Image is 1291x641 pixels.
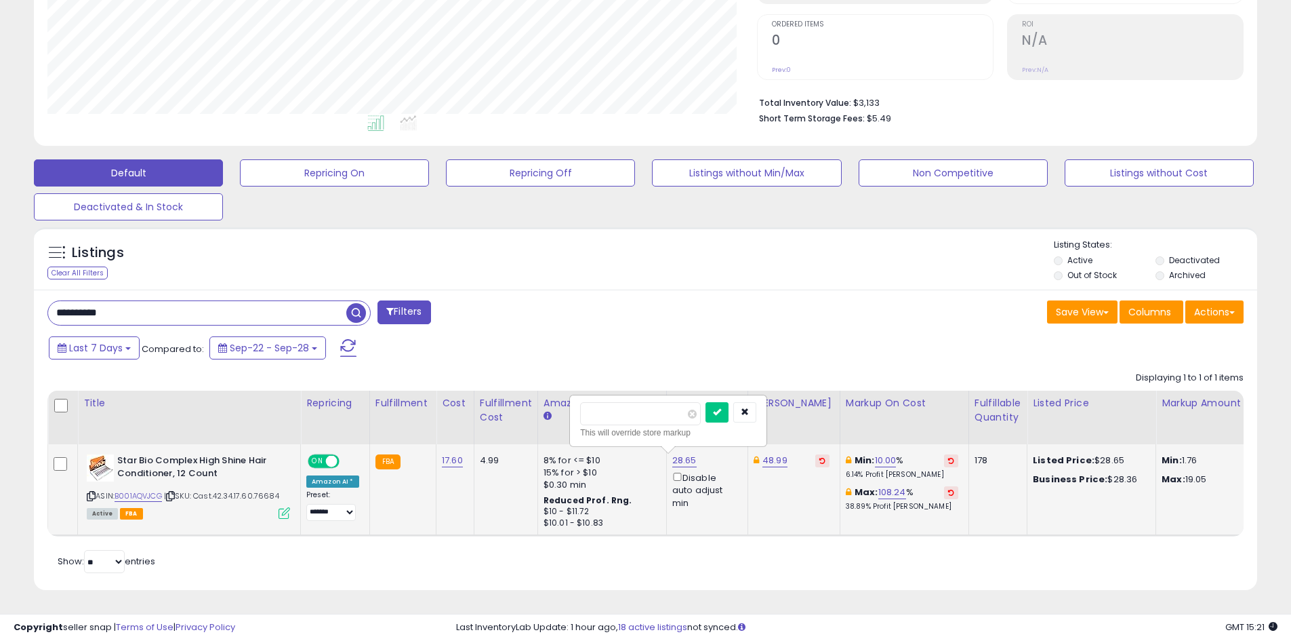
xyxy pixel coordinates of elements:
div: ASIN: [87,454,290,518]
span: 2025-10-8 15:21 GMT [1225,621,1277,634]
small: Prev: 0 [772,66,791,74]
div: 4.99 [480,454,527,467]
div: 8% for <= $10 [544,454,656,467]
label: Deactivated [1169,254,1220,266]
strong: Min: [1162,454,1182,467]
button: Listings without Min/Max [652,159,841,187]
label: Archived [1169,269,1206,281]
div: seller snap | | [14,621,235,634]
div: Amazon Fees [544,396,661,410]
div: Last InventoryLab Update: 1 hour ago, not synced. [456,621,1277,634]
b: Min: [855,454,875,467]
a: Terms of Use [116,621,173,634]
h2: 0 [772,33,993,51]
div: Fulfillment Cost [480,396,532,425]
div: Fulfillable Quantity [975,396,1021,425]
b: Total Inventory Value: [759,97,851,109]
span: Ordered Items [772,21,993,28]
b: Star Bio Complex High Shine Hair Conditioner, 12 Count [117,454,282,483]
strong: Copyright [14,621,63,634]
span: ROI [1022,21,1243,28]
span: Columns [1128,305,1171,319]
a: 10.00 [875,454,897,467]
div: Preset: [306,490,359,521]
span: $5.49 [867,112,891,125]
div: $28.36 [1033,473,1145,486]
div: $0.30 min [544,479,656,491]
div: Clear All Filters [47,267,108,279]
small: Amazon Fees. [544,410,552,423]
span: | SKU: Cast.42.34.17.60.76684 [164,490,279,501]
li: $3,133 [759,94,1233,110]
div: Repricing [306,396,364,410]
span: All listings currently available for purchase on Amazon [87,508,118,520]
div: $28.65 [1033,454,1145,467]
button: Repricing Off [446,159,635,187]
a: 108.24 [878,486,906,499]
div: Amazon AI * [306,475,359,488]
p: 6.14% Profit [PERSON_NAME] [846,470,958,480]
span: OFF [337,456,359,467]
div: Listed Price [1033,396,1150,410]
button: Default [34,159,223,187]
div: [PERSON_NAME] [754,396,834,410]
span: ON [309,456,326,467]
a: 28.65 [672,454,697,467]
p: 1.76 [1162,454,1274,467]
button: Actions [1185,300,1244,324]
strong: Max: [1162,473,1185,486]
button: Repricing On [240,159,429,187]
div: Title [83,396,295,410]
button: Save View [1047,300,1118,324]
b: Reduced Prof. Rng. [544,494,632,506]
div: 15% for > $10 [544,467,656,479]
span: Last 7 Days [69,341,123,355]
div: Disable auto adjust min [672,470,737,509]
button: Columns [1120,300,1183,324]
div: % [846,486,958,511]
p: 19.05 [1162,473,1274,486]
p: 38.89% Profit [PERSON_NAME] [846,502,958,511]
button: Listings without Cost [1065,159,1254,187]
h2: N/A [1022,33,1243,51]
div: Markup Amount [1162,396,1279,410]
div: $10 - $11.72 [544,506,656,518]
span: FBA [120,508,143,520]
p: Listing States: [1054,239,1257,252]
h5: Listings [72,244,124,263]
span: Sep-22 - Sep-28 [230,341,309,355]
div: Markup on Cost [846,396,963,410]
small: Prev: N/A [1022,66,1048,74]
div: $10.01 - $10.83 [544,518,656,529]
b: Business Price: [1033,473,1107,486]
div: Cost [442,396,468,410]
label: Out of Stock [1067,269,1117,281]
a: B001AQVJCG [115,490,162,502]
div: Displaying 1 to 1 of 1 items [1136,372,1244,385]
div: % [846,454,958,480]
b: Listed Price: [1033,454,1094,467]
span: Show: entries [58,555,155,568]
a: 17.60 [442,454,463,467]
a: 48.99 [762,454,787,467]
div: This will override store markup [580,426,756,440]
a: Privacy Policy [176,621,235,634]
label: Active [1067,254,1092,266]
small: FBA [375,454,401,469]
div: 178 [975,454,1017,467]
button: Last 7 Days [49,336,140,360]
a: 18 active listings [618,621,687,634]
span: Compared to: [142,343,204,355]
div: Fulfillment [375,396,430,410]
b: Short Term Storage Fees: [759,113,865,124]
button: Non Competitive [859,159,1048,187]
button: Filters [377,300,430,324]
button: Deactivated & In Stock [34,193,223,220]
img: 51xj0y23CML._SL40_.jpg [87,454,114,482]
th: The percentage added to the cost of goods (COGS) that forms the calculator for Min & Max prices. [840,391,968,444]
b: Max: [855,486,878,499]
button: Sep-22 - Sep-28 [209,336,326,360]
